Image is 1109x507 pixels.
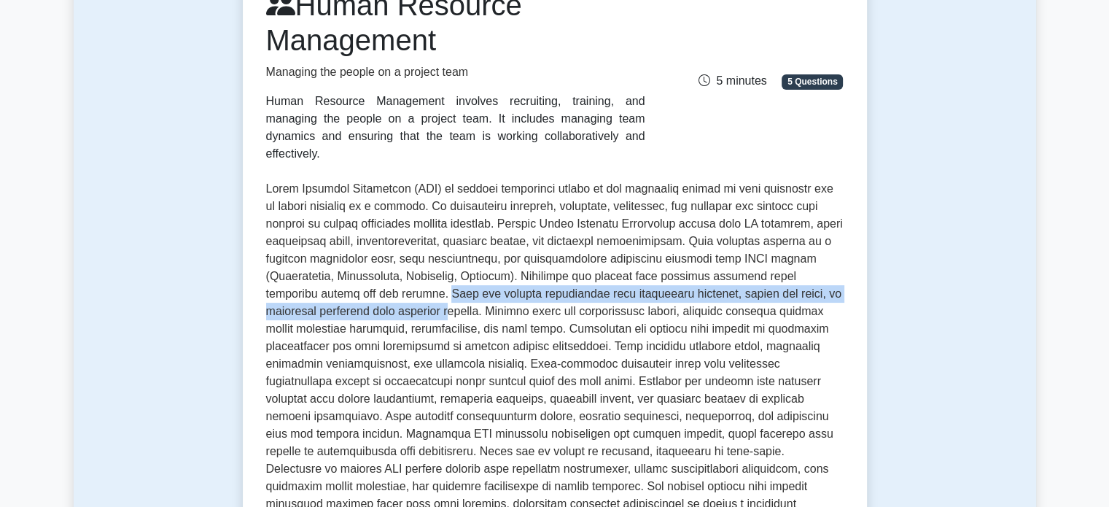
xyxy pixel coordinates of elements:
[782,74,843,89] span: 5 Questions
[266,93,645,163] div: Human Resource Management involves recruiting, training, and managing the people on a project tea...
[266,63,645,81] p: Managing the people on a project team
[699,74,766,87] span: 5 minutes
